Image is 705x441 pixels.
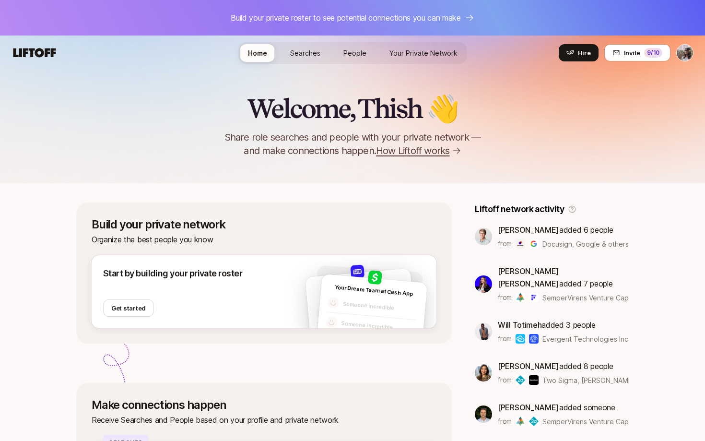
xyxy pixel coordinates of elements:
[498,374,512,386] p: from
[498,238,512,250] p: from
[529,239,539,249] img: Google
[498,416,512,427] p: from
[475,275,492,293] img: 891135f0_4162_4ff7_9523_6dcedf045379.jpg
[350,264,364,279] img: 87fde603_12e9_4b15_991d_185012c4b4ca.jpg
[677,45,693,61] img: Thish Nadesan
[475,228,492,245] img: a24d8b60_38b7_44bc_9459_9cd861be1c31.jfif
[103,267,242,280] p: Start by building your private roster
[644,48,662,58] div: 9 /10
[498,360,629,372] p: added 8 people
[604,44,670,61] button: Invite9/10
[389,48,458,58] span: Your Private Network
[316,306,328,319] img: default-avatar.svg
[498,333,512,345] p: from
[475,323,492,340] img: aea67e6f_ae9a_43ed_8611_13ae6648ed16.jpg
[475,405,492,423] img: 05353c35_22fa_4140_a54a_5f3be55d993c.jpg
[475,203,564,216] p: Liftoff network activity
[327,297,340,309] img: default-avatar.svg
[475,364,492,381] img: 12510ea0_0700_4950_b7c5_6458afeabdd3.jpg
[382,44,465,62] a: Your Private Network
[290,48,320,58] span: Searches
[529,334,539,344] img: Rhode Island School of Design
[498,265,629,290] p: added 7 people
[231,12,461,24] p: Build your private roster to see potential connections you can make
[542,375,629,385] span: Two Sigma, [PERSON_NAME] & others
[498,292,512,303] p: from
[516,239,525,249] img: Docusign
[559,44,599,61] button: Hire
[92,398,436,412] p: Make connections happen
[335,284,413,297] span: Your Dream Team at Cash App
[103,299,154,317] button: Get started
[368,270,382,285] img: ced70e44_0333_4326_b55d_dc49d790ab4c.jpg
[341,319,416,334] p: Someone incredible
[282,44,328,62] a: Searches
[498,361,559,371] span: [PERSON_NAME]
[578,48,591,58] span: Hire
[240,44,275,62] a: Home
[498,401,629,414] p: added someone
[92,233,436,246] p: Organize the best people you know
[209,131,496,157] p: Share role searches and people with your private network — and make connections happen.
[624,48,640,58] span: Invite
[336,44,374,62] a: People
[516,334,525,344] img: Evergent Technologies Inc.
[92,218,436,231] p: Build your private network
[498,319,629,331] p: added 3 people
[542,239,629,249] span: Docusign, Google & others
[676,44,693,61] button: Thish Nadesan
[516,417,525,426] img: SemperVirens Venture Capital
[498,320,541,330] span: Will Totimeh
[326,316,338,329] img: default-avatar.svg
[516,293,525,302] img: SemperVirens Venture Capital
[516,375,525,385] img: Two Sigma
[248,48,267,58] span: Home
[529,375,539,385] img: BlackRock
[376,144,449,157] span: How Liftoff works
[529,293,539,302] img: FoodHealth Company
[498,403,559,412] span: [PERSON_NAME]
[529,417,539,426] img: Two Sigma
[498,225,559,235] span: [PERSON_NAME]
[498,266,559,288] span: [PERSON_NAME] [PERSON_NAME]
[342,299,418,315] p: Someone incredible
[376,144,461,157] a: How Liftoff works
[247,94,458,123] h2: Welcome, Thish 👋
[498,224,629,236] p: added 6 people
[92,414,436,426] p: Receive Searches and People based on your profile and private network
[343,48,366,58] span: People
